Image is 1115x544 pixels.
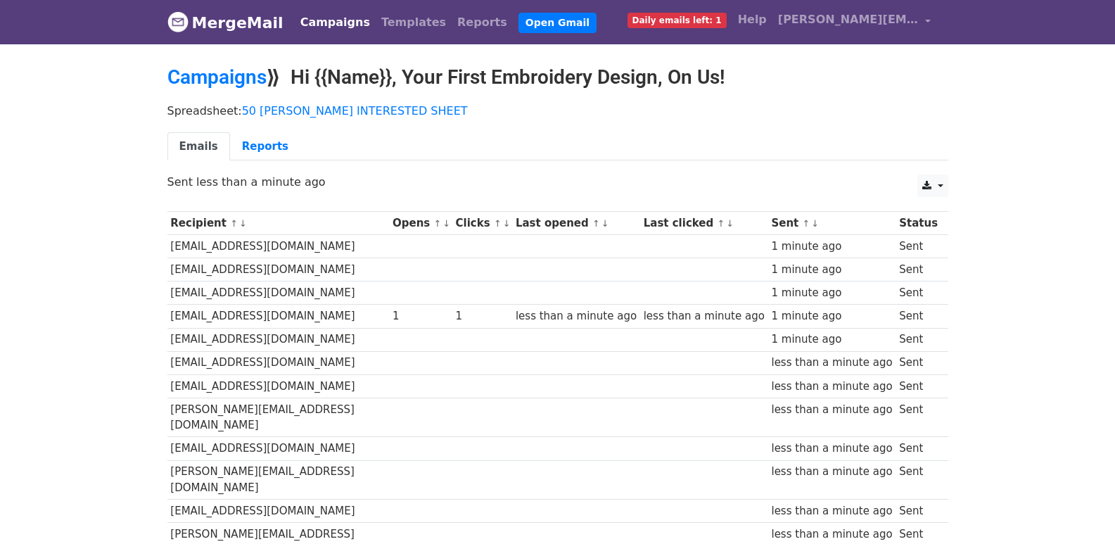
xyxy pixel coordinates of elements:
[771,262,892,278] div: 1 minute ago
[771,402,892,418] div: less than a minute ago
[896,282,941,305] td: Sent
[896,305,941,328] td: Sent
[601,218,609,229] a: ↓
[771,308,892,324] div: 1 minute ago
[771,285,892,301] div: 1 minute ago
[592,218,600,229] a: ↑
[771,526,892,543] div: less than a minute ago
[376,8,452,37] a: Templates
[896,437,941,460] td: Sent
[768,212,896,235] th: Sent
[516,308,637,324] div: less than a minute ago
[771,441,892,457] div: less than a minute ago
[452,212,512,235] th: Clicks
[771,355,892,371] div: less than a minute ago
[896,258,941,282] td: Sent
[644,308,765,324] div: less than a minute ago
[295,8,376,37] a: Campaigns
[896,235,941,258] td: Sent
[230,132,300,161] a: Reports
[167,65,267,89] a: Campaigns
[393,308,449,324] div: 1
[230,218,238,229] a: ↑
[896,328,941,351] td: Sent
[456,308,509,324] div: 1
[434,218,442,229] a: ↑
[167,351,390,374] td: [EMAIL_ADDRESS][DOMAIN_NAME]
[803,218,810,229] a: ↑
[167,132,230,161] a: Emails
[167,282,390,305] td: [EMAIL_ADDRESS][DOMAIN_NAME]
[167,212,390,235] th: Recipient
[640,212,768,235] th: Last clicked
[512,212,640,235] th: Last opened
[167,235,390,258] td: [EMAIL_ADDRESS][DOMAIN_NAME]
[494,218,502,229] a: ↑
[896,351,941,374] td: Sent
[811,218,819,229] a: ↓
[771,331,892,348] div: 1 minute ago
[389,212,452,235] th: Opens
[772,6,937,39] a: [PERSON_NAME][EMAIL_ADDRESS][DOMAIN_NAME]
[896,398,941,437] td: Sent
[771,379,892,395] div: less than a minute ago
[167,8,283,37] a: MergeMail
[242,104,468,118] a: 50 [PERSON_NAME] INTERESTED SHEET
[167,305,390,328] td: [EMAIL_ADDRESS][DOMAIN_NAME]
[778,11,919,28] span: [PERSON_NAME][EMAIL_ADDRESS][DOMAIN_NAME]
[239,218,247,229] a: ↓
[503,218,511,229] a: ↓
[718,218,725,229] a: ↑
[771,464,892,480] div: less than a minute ago
[167,374,390,398] td: [EMAIL_ADDRESS][DOMAIN_NAME]
[771,239,892,255] div: 1 minute ago
[167,328,390,351] td: [EMAIL_ADDRESS][DOMAIN_NAME]
[167,175,948,189] p: Sent less than a minute ago
[442,218,450,229] a: ↓
[167,437,390,460] td: [EMAIL_ADDRESS][DOMAIN_NAME]
[622,6,732,34] a: Daily emails left: 1
[452,8,513,37] a: Reports
[167,11,189,32] img: MergeMail logo
[627,13,727,28] span: Daily emails left: 1
[167,65,948,89] h2: ⟫ Hi {{Name}}, Your First Embroidery Design, On Us!
[896,212,941,235] th: Status
[771,503,892,519] div: less than a minute ago
[726,218,734,229] a: ↓
[896,500,941,523] td: Sent
[167,500,390,523] td: [EMAIL_ADDRESS][DOMAIN_NAME]
[732,6,772,34] a: Help
[896,374,941,398] td: Sent
[167,398,390,437] td: [PERSON_NAME][EMAIL_ADDRESS][DOMAIN_NAME]
[167,103,948,118] p: Spreadsheet:
[167,258,390,282] td: [EMAIL_ADDRESS][DOMAIN_NAME]
[518,13,597,33] a: Open Gmail
[896,460,941,500] td: Sent
[167,460,390,500] td: [PERSON_NAME][EMAIL_ADDRESS][DOMAIN_NAME]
